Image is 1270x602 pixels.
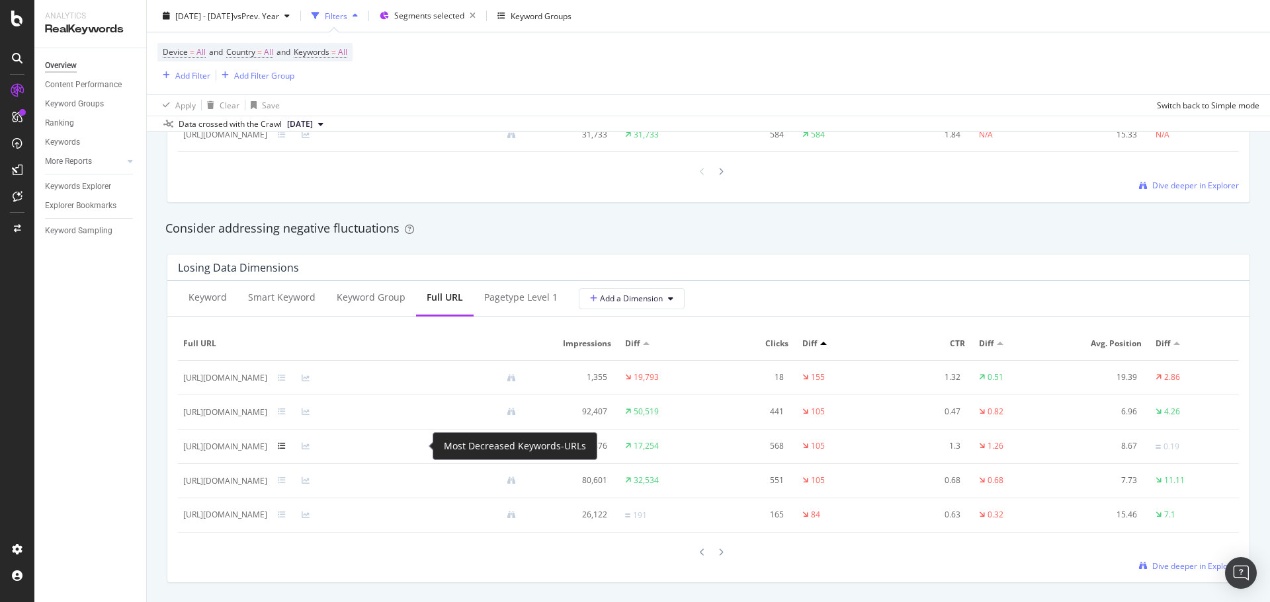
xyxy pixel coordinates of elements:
[183,475,267,487] div: [URL][DOMAIN_NAME]
[511,10,571,21] div: Keyword Groups
[811,474,825,486] div: 105
[45,116,137,130] a: Ranking
[579,288,685,309] button: Add a Dimension
[45,224,112,238] div: Keyword Sampling
[189,291,227,304] div: Keyword
[45,199,137,213] a: Explorer Bookmarks
[1156,129,1169,141] div: N/A
[45,180,111,194] div: Keywords Explorer
[233,10,279,21] span: vs Prev. Year
[196,43,206,61] span: All
[811,440,825,452] div: 105
[183,509,267,521] div: [URL][DOMAIN_NAME]
[1156,445,1161,449] img: Equal
[1164,441,1179,453] div: 0.19
[45,135,137,149] a: Keywords
[988,474,1003,486] div: 0.68
[1068,371,1138,383] div: 19.39
[537,338,612,350] span: Impressions
[1068,129,1138,141] div: 15.33
[890,371,960,383] div: 1.32
[1068,474,1138,486] div: 7.73
[190,46,194,57] span: =
[178,261,299,274] div: Losing Data Dimensions
[714,509,784,521] div: 165
[1152,560,1239,572] span: Dive deeper in Explorer
[988,440,1003,452] div: 1.26
[45,78,122,92] div: Content Performance
[802,338,817,350] span: Diff
[890,129,960,141] div: 1.84
[202,94,239,116] button: Clear
[634,406,659,418] div: 50,519
[625,338,640,350] span: Diff
[1156,338,1170,350] span: Diff
[374,5,481,26] button: Segments selected
[226,46,255,57] span: Country
[157,5,295,26] button: [DATE] - [DATE]vsPrev. Year
[1152,94,1259,116] button: Switch back to Simple mode
[183,129,267,141] div: [URL][DOMAIN_NAME]
[45,59,77,73] div: Overview
[634,474,659,486] div: 32,534
[337,291,405,304] div: Keyword Group
[220,99,239,110] div: Clear
[634,129,659,141] div: 31,733
[1164,474,1185,486] div: 11.11
[45,78,137,92] a: Content Performance
[634,371,659,383] div: 19,793
[45,11,136,22] div: Analytics
[1139,180,1239,191] a: Dive deeper in Explorer
[394,10,464,21] span: Segments selected
[1068,406,1138,418] div: 6.96
[264,43,273,61] span: All
[988,371,1003,383] div: 0.51
[282,116,329,132] button: [DATE]
[331,46,336,57] span: =
[979,129,993,141] div: N/A
[714,338,788,350] span: Clicks
[1068,509,1138,521] div: 15.46
[625,513,630,517] img: Equal
[157,94,196,116] button: Apply
[537,406,607,418] div: 92,407
[1139,560,1239,572] a: Dive deeper in Explorer
[257,46,262,57] span: =
[1152,180,1239,191] span: Dive deeper in Explorer
[325,10,347,21] div: Filters
[183,372,267,384] div: [URL][DOMAIN_NAME]
[537,371,607,383] div: 1,355
[1225,557,1257,589] div: Open Intercom Messenger
[988,406,1003,418] div: 0.82
[988,509,1003,521] div: 0.32
[45,180,137,194] a: Keywords Explorer
[234,69,294,81] div: Add Filter Group
[294,46,329,57] span: Keywords
[157,67,210,83] button: Add Filter
[1164,371,1180,383] div: 2.86
[714,440,784,452] div: 568
[45,199,116,213] div: Explorer Bookmarks
[811,371,825,383] div: 155
[183,406,267,418] div: [URL][DOMAIN_NAME]
[537,129,607,141] div: 31,733
[537,474,607,486] div: 80,601
[890,406,960,418] div: 0.47
[714,406,784,418] div: 441
[1164,406,1180,418] div: 4.26
[262,99,280,110] div: Save
[890,509,960,521] div: 0.63
[45,135,80,149] div: Keywords
[427,291,463,304] div: Full URL
[633,509,647,521] div: 191
[179,118,282,130] div: Data crossed with the Crawl
[306,5,363,26] button: Filters
[209,46,223,57] span: and
[338,43,347,61] span: All
[979,338,994,350] span: Diff
[276,46,290,57] span: and
[890,338,965,350] span: CTR
[590,293,663,304] span: Add a Dimension
[163,46,188,57] span: Device
[714,129,784,141] div: 584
